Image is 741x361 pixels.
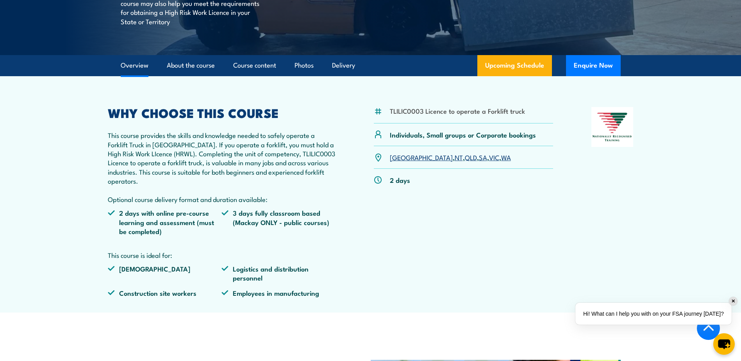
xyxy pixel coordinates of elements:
a: Delivery [332,55,355,76]
a: Photos [295,55,314,76]
a: QLD [465,152,477,162]
div: Hi! What can I help you with on your FSA journey [DATE]? [575,303,732,325]
li: Logistics and distribution personnel [221,264,336,282]
li: TLILIC0003 Licence to operate a Forklift truck [390,106,525,115]
a: Overview [121,55,148,76]
a: [GEOGRAPHIC_DATA] [390,152,453,162]
li: Construction site workers [108,288,222,297]
li: 2 days with online pre-course learning and assessment (must be completed) [108,208,222,236]
p: This course is ideal for: [108,250,336,259]
button: chat-button [713,333,735,355]
a: VIC [489,152,499,162]
img: Nationally Recognised Training logo. [591,107,634,147]
h2: WHY CHOOSE THIS COURSE [108,107,336,118]
a: NT [455,152,463,162]
a: Upcoming Schedule [477,55,552,76]
p: 2 days [390,175,410,184]
a: About the course [167,55,215,76]
p: This course provides the skills and knowledge needed to safely operate a Forklift Truck in [GEOGR... [108,130,336,204]
a: WA [501,152,511,162]
li: 3 days fully classroom based (Mackay ONLY - public courses) [221,208,336,236]
a: SA [479,152,487,162]
li: Employees in manufacturing [221,288,336,297]
li: [DEMOGRAPHIC_DATA] [108,264,222,282]
p: , , , , , [390,153,511,162]
a: Course content [233,55,276,76]
div: ✕ [729,297,737,306]
button: Enquire Now [566,55,621,76]
p: Individuals, Small groups or Corporate bookings [390,130,536,139]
